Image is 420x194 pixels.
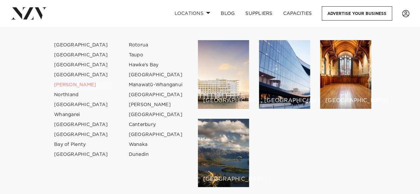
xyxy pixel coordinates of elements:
a: [GEOGRAPHIC_DATA] [49,40,114,50]
a: [GEOGRAPHIC_DATA] [49,130,114,140]
a: Dunedin [124,150,188,160]
h6: [GEOGRAPHIC_DATA] [203,176,244,182]
a: [PERSON_NAME] [124,100,188,110]
a: [GEOGRAPHIC_DATA] [49,70,114,80]
a: Northland [49,90,114,100]
a: [GEOGRAPHIC_DATA] [49,120,114,130]
a: [GEOGRAPHIC_DATA] [124,70,188,80]
a: Taupo [124,50,188,60]
a: Capacities [278,6,317,21]
a: Rotorua [124,40,188,50]
a: Wellington venues [GEOGRAPHIC_DATA] [259,40,310,109]
a: [GEOGRAPHIC_DATA] [49,150,114,160]
a: Locations [169,6,215,21]
a: Hawke's Bay [124,60,188,70]
a: Manawatū-Whanganui [124,80,188,90]
a: [GEOGRAPHIC_DATA] [49,60,114,70]
a: Bay of Plenty [49,140,114,150]
a: Whangarei [49,110,114,120]
a: SUPPLIERS [240,6,278,21]
a: [GEOGRAPHIC_DATA] [124,130,188,140]
a: Advertise your business [322,6,392,21]
a: [PERSON_NAME] [49,80,114,90]
a: [GEOGRAPHIC_DATA] [124,90,188,100]
a: Christchurch venues [GEOGRAPHIC_DATA] [320,40,371,109]
img: nzv-logo.png [11,7,47,19]
a: Wanaka [124,140,188,150]
a: Auckland venues [GEOGRAPHIC_DATA] [198,40,249,109]
a: Queenstown venues [GEOGRAPHIC_DATA] [198,119,249,187]
a: Canterbury [124,120,188,130]
a: [GEOGRAPHIC_DATA] [49,100,114,110]
h6: [GEOGRAPHIC_DATA] [264,98,305,103]
a: [GEOGRAPHIC_DATA] [49,50,114,60]
h6: [GEOGRAPHIC_DATA] [325,98,366,103]
h6: [GEOGRAPHIC_DATA] [203,98,244,103]
a: [GEOGRAPHIC_DATA] [124,110,188,120]
a: BLOG [215,6,240,21]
